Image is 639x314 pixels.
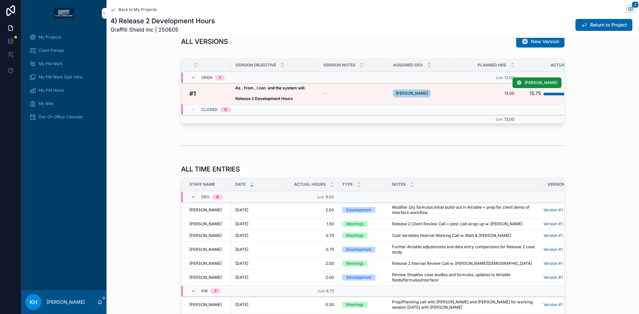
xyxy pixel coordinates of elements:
button: New Version [516,36,564,48]
span: 2.00 [285,207,334,213]
a: [PERSON_NAME] [393,88,451,99]
span: Client Portals [39,48,64,53]
span: 0.75 [285,233,334,238]
a: #1 [189,89,227,98]
span: [PERSON_NAME] [189,261,222,266]
div: Meetings [346,233,363,239]
span: Planned Hrs [478,62,506,68]
span: [PERSON_NAME] [189,302,222,307]
strong: As , from , I can and the system will: Release 2 Development Hours [235,85,306,101]
span: Date [235,182,246,187]
span: [DATE] [235,261,248,266]
span: My Bills [39,101,53,106]
span: My Projects [39,35,61,40]
a: Version #1 | 4) Release 2 Development Hours [543,302,599,307]
span: Release 2 Client Review Call + post-call wrap-up w. [PERSON_NAME] [392,221,523,227]
span: Notes [392,182,406,187]
span: Type [342,182,353,187]
span: [PERSON_NAME] [189,233,222,238]
span: 9.00 [325,194,334,199]
span: Closed [201,107,218,112]
span: [DATE] [235,221,248,227]
span: Release 2 Internal Review Call w. [PERSON_NAME][DEMOGRAPHIC_DATA] [392,261,532,266]
span: [DATE] [235,302,248,307]
span: 13.00 [504,117,515,122]
span: 2.00 [285,275,334,280]
div: 6 [216,194,219,200]
a: -- [323,91,385,96]
span: My PM Work [39,61,63,66]
a: Version #1 | 4) Release 2 Development Hours [543,275,599,280]
a: 15.75 [519,87,581,100]
span: [PERSON_NAME] [189,221,222,227]
div: 7 [214,288,217,294]
span: Return to Project [590,22,627,28]
span: Cost Variables Internal Working Call w. Matt & [PERSON_NAME] [392,233,511,238]
span: New Version [531,38,559,45]
span: 13.00 [504,75,515,80]
span: 0.75 [285,247,334,252]
span: My PM Hours [39,88,64,93]
button: 2 [626,5,635,14]
span: Version Notes [323,62,355,68]
a: Version #1 | 4) Release 2 Development Hours [543,221,599,227]
a: My Projects [25,31,103,43]
a: Version #1 | 4) Release 2 Development Hours [543,207,599,213]
div: 0 [224,107,227,112]
a: My PM Work Split View [25,71,103,83]
a: My PM Hours [25,84,103,96]
a: My PM Work [25,58,103,70]
span: My PM Work Split View [39,74,83,80]
span: Actual Hours [294,182,326,187]
a: Version #1 | 4) Release 2 Development Hours [543,233,599,238]
span: KH [30,298,37,306]
small: Sum [496,76,503,80]
span: [PERSON_NAME] [189,207,222,213]
span: Version [547,182,565,187]
a: Version #1 | 4) Release 2 Development Hours [543,261,599,266]
div: Development [346,207,371,213]
span: [PERSON_NAME] [189,275,222,280]
div: Development [346,247,371,253]
div: Meetings [346,221,363,227]
h1: ALL TIME ENTRIES [181,164,240,174]
span: [PERSON_NAME] [396,91,428,96]
a: 13.00 [459,91,515,96]
span: Further Airtable adjustments and data entry comparisons for Release 2 case study [392,244,539,255]
span: 0.50 [285,302,334,307]
a: Client Portals [25,45,103,56]
div: 1 [219,75,221,80]
span: Prep/Planning call with [PERSON_NAME] and [PERSON_NAME] for working session [DATE] with [PERSON_N... [392,299,539,310]
small: Sum [496,118,503,121]
span: [DATE] [235,275,248,280]
span: Out-Of-Office Calendar [39,114,83,120]
div: Development [346,274,371,280]
div: Meetings [346,261,363,266]
span: Back to My Projects [118,7,156,12]
span: 6.75 [326,288,334,293]
span: Graffiti Shield Inc | 250605 [110,26,215,34]
span: Actual Hrs [550,62,576,68]
p: [PERSON_NAME] [47,299,85,305]
img: App logo [54,8,74,19]
span: Assigned Dev [393,62,423,68]
span: 1.50 [285,221,334,227]
span: Review ShopVox case studies and formulas, updates to Airtable fields/formulas/interface [392,272,539,283]
a: Version #1 | 4) Release 2 Development Hours [543,247,599,252]
span: PM [201,288,208,294]
div: scrollable content [21,27,106,132]
span: [DATE] [235,233,248,238]
div: Meetings [346,302,363,308]
a: Out-Of-Office Calendar [25,111,103,123]
h1: ALL VERSIONS [181,37,228,46]
a: Back to My Projects [110,7,156,12]
a: My Bills [25,98,103,110]
span: Open [201,75,212,80]
a: As , from , I can and the system will: Release 2 Development Hours [235,85,315,101]
span: [PERSON_NAME] [525,80,557,85]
